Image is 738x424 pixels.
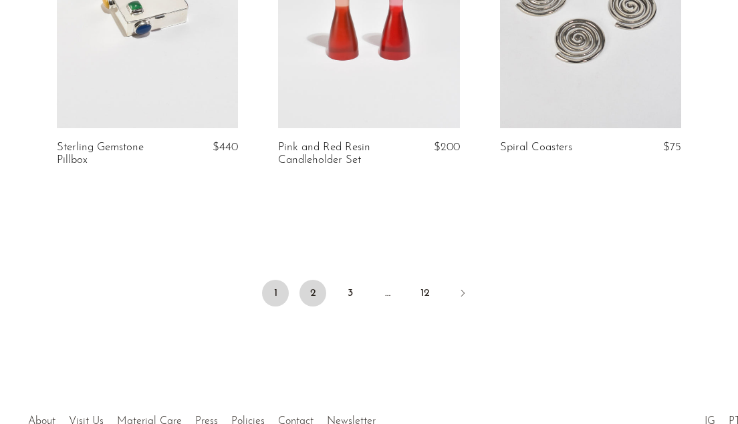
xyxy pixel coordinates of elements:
[449,280,476,309] a: Next
[262,280,289,306] span: 1
[299,280,326,306] a: 2
[374,280,401,306] span: …
[213,142,238,153] span: $440
[663,142,681,153] span: $75
[337,280,364,306] a: 3
[500,142,572,154] a: Spiral Coasters
[57,142,176,166] a: Sterling Gemstone Pillbox
[412,280,439,306] a: 12
[278,142,397,166] a: Pink and Red Resin Candleholder Set
[434,142,460,153] span: $200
